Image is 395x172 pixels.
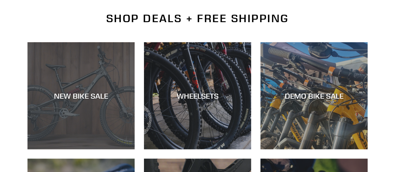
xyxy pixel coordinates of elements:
div: WHEELSETS [144,91,251,100]
div: DEMO BIKE SALE [260,91,368,100]
h2: SHOP DEALS + FREE SHIPPING [27,12,368,25]
a: WHEELSETS [144,42,251,149]
a: NEW BIKE SALE [27,42,135,149]
a: DEMO BIKE SALE [260,42,368,149]
div: NEW BIKE SALE [27,91,135,100]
